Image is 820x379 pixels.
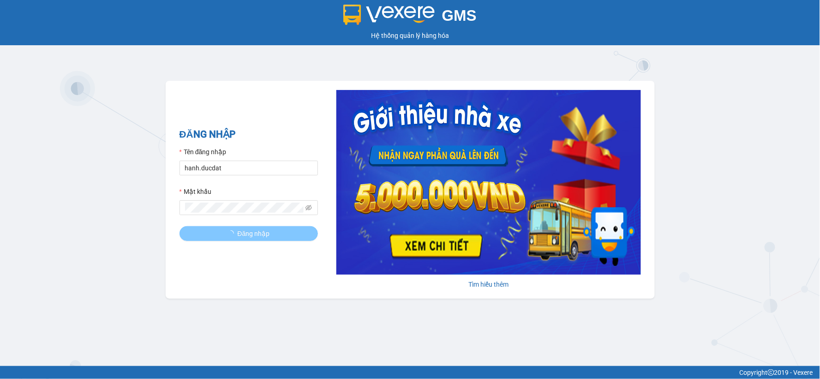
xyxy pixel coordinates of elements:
button: Đăng nhập [180,226,318,241]
span: eye-invisible [305,205,312,211]
span: loading [227,230,238,237]
img: logo 2 [343,5,435,25]
label: Mật khẩu [180,186,211,197]
label: Tên đăng nhập [180,147,227,157]
div: Tìm hiểu thêm [336,279,641,289]
div: Hệ thống quản lý hàng hóa [2,30,818,41]
div: Copyright 2019 - Vexere [7,367,813,378]
img: banner-0 [336,90,641,275]
span: GMS [442,7,477,24]
h2: ĐĂNG NHẬP [180,127,318,142]
span: Đăng nhập [238,229,270,239]
a: GMS [343,14,477,21]
input: Tên đăng nhập [180,161,318,175]
input: Mật khẩu [185,203,304,213]
span: copyright [768,369,774,376]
